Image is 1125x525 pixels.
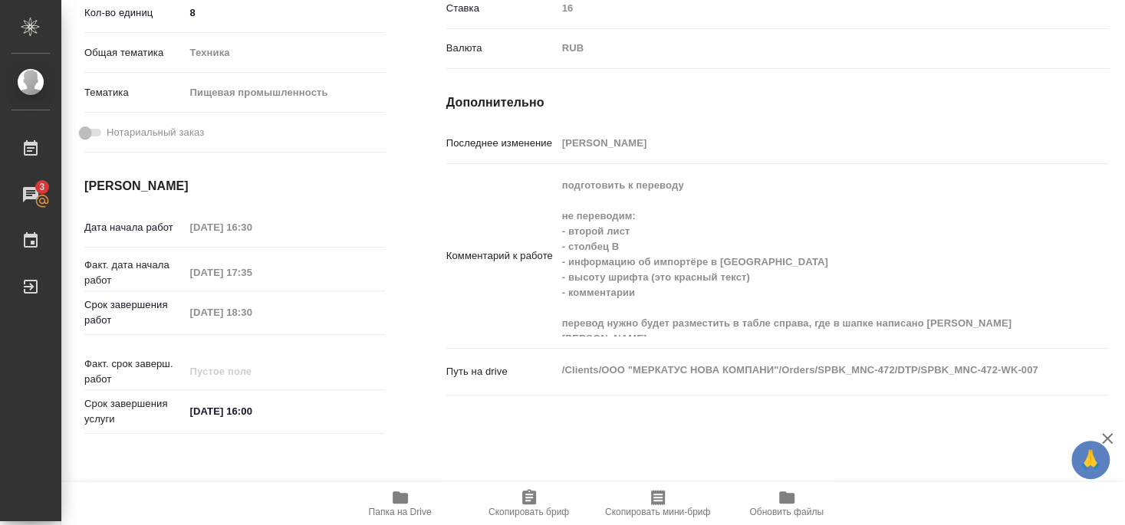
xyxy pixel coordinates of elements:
[84,85,185,100] p: Тематика
[84,45,185,61] p: Общая тематика
[605,507,710,517] span: Скопировать мини-бриф
[446,364,557,379] p: Путь на drive
[1071,441,1110,479] button: 🙏
[30,179,54,195] span: 3
[4,176,58,214] a: 3
[84,396,185,427] p: Срок завершения услуги
[185,301,319,323] input: Пустое поле
[369,507,432,517] span: Папка на Drive
[107,125,204,140] span: Нотариальный заказ
[446,41,557,56] p: Валюта
[84,477,134,501] h2: Заказ
[722,482,851,525] button: Обновить файлы
[84,297,185,328] p: Срок завершения работ
[557,357,1053,383] textarea: /Clients/ООО "МЕРКАТУС НОВА КОМПАНИ"/Orders/SPBK_MNC-472/DTP/SPBK_MNC-472-WK-007
[84,258,185,288] p: Факт. дата начала работ
[488,507,569,517] span: Скопировать бриф
[185,80,385,106] div: Пищевая промышленность
[84,356,185,387] p: Факт. срок заверш. работ
[185,261,319,284] input: Пустое поле
[185,400,319,422] input: ✎ Введи что-нибудь
[185,40,385,66] div: Техника
[594,482,722,525] button: Скопировать мини-бриф
[446,248,557,264] p: Комментарий к работе
[749,507,824,517] span: Обновить файлы
[446,136,557,151] p: Последнее изменение
[557,172,1053,336] textarea: подготовить к переводу не переводим: - второй лист - столбец B - информацию об импортёре в [GEOGR...
[185,2,385,24] input: ✎ Введи что-нибудь
[84,5,185,21] p: Кол-во единиц
[557,35,1053,61] div: RUB
[557,132,1053,154] input: Пустое поле
[185,360,319,382] input: Пустое поле
[84,220,185,235] p: Дата начала работ
[185,216,319,238] input: Пустое поле
[465,482,594,525] button: Скопировать бриф
[446,94,1108,112] h4: Дополнительно
[1077,444,1104,476] span: 🙏
[446,1,557,16] p: Ставка
[336,482,465,525] button: Папка на Drive
[84,177,385,195] h4: [PERSON_NAME]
